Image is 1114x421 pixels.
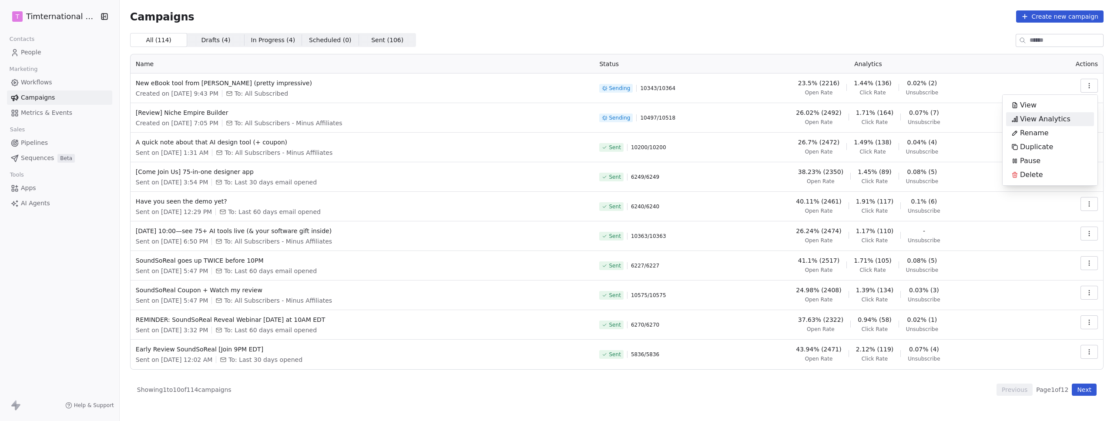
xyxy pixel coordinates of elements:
[1020,142,1053,152] span: Duplicate
[1020,100,1037,110] span: View
[1020,156,1040,166] span: Pause
[1020,128,1049,138] span: Rename
[1020,170,1043,180] span: Delete
[1020,114,1070,124] span: View Analytics
[1006,98,1094,182] div: Suggestions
